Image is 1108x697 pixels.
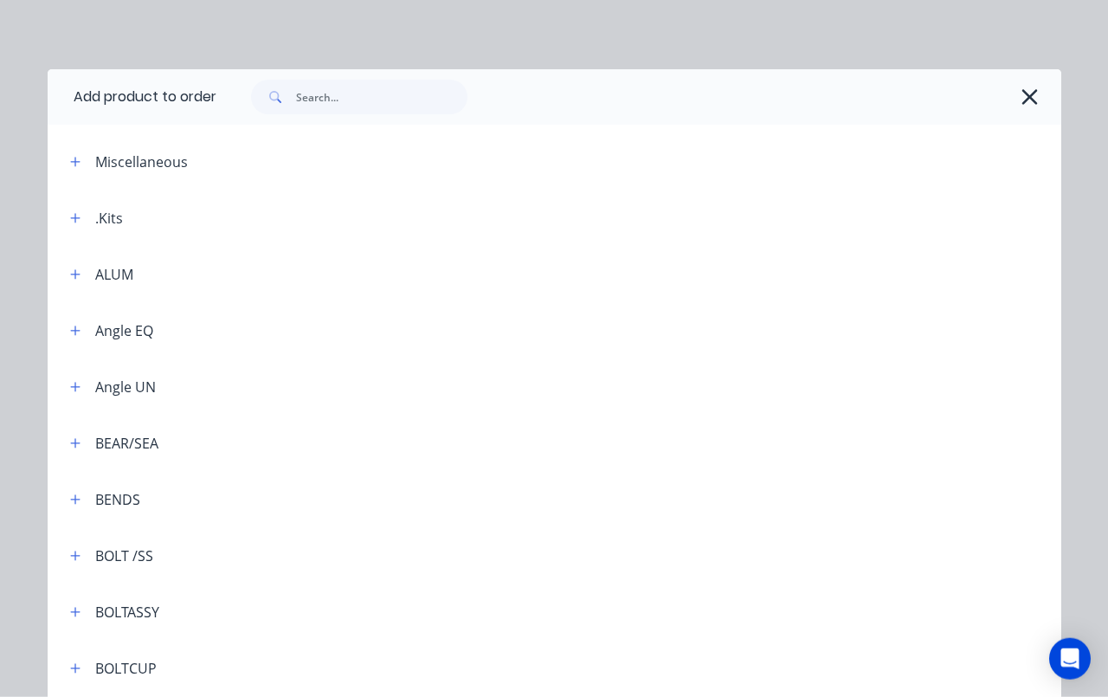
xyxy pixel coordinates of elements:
div: Angle UN [95,377,156,397]
input: Search... [296,80,467,114]
div: BOLT /SS [95,545,153,566]
div: Miscellaneous [95,152,188,172]
div: BOLTASSY [95,602,159,623]
div: BOLTCUP [95,658,157,679]
div: Add product to order [48,69,216,125]
div: BENDS [95,489,140,510]
div: .Kits [95,208,123,229]
div: ALUM [95,264,133,285]
div: BEAR/SEA [95,433,158,454]
div: Angle EQ [95,320,153,341]
div: Open Intercom Messenger [1049,638,1091,680]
